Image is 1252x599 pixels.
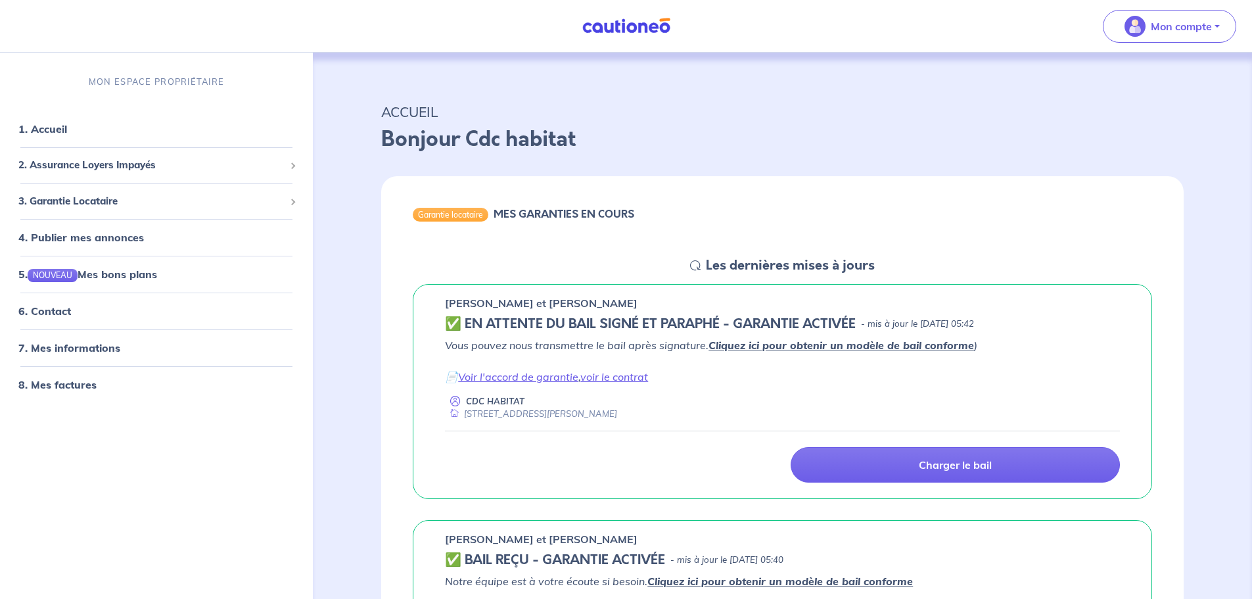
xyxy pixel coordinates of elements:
div: Garantie locataire [413,208,488,221]
h5: ✅️️️ EN ATTENTE DU BAIL SIGNÉ ET PARAPHÉ - GARANTIE ACTIVÉE [445,316,856,332]
div: 5.NOUVEAUMes bons plans [5,261,308,287]
div: 6. Contact [5,298,308,324]
div: 8. Mes factures [5,371,308,398]
div: state: CONTRACT-SIGNED, Context: IN-LANDLORD,IS-GL-CAUTION-IN-LANDLORD [445,316,1120,332]
em: 📄 , [445,370,648,383]
h5: ✅ BAIL REÇU - GARANTIE ACTIVÉE [445,552,665,568]
span: 2. Assurance Loyers Impayés [18,158,285,173]
a: 6. Contact [18,304,71,318]
p: - mis à jour le [DATE] 05:40 [670,554,783,567]
h5: Les dernières mises à jours [706,258,875,274]
em: Notre équipe est à votre écoute si besoin. [445,575,913,588]
img: Cautioneo [577,18,676,34]
a: Charger le bail [791,447,1120,483]
h6: MES GARANTIES EN COURS [494,208,634,220]
a: 8. Mes factures [18,378,97,391]
a: 7. Mes informations [18,341,120,354]
p: [PERSON_NAME] et [PERSON_NAME] [445,531,638,547]
a: Cliquez ici pour obtenir un modèle de bail conforme [708,339,974,352]
p: Mon compte [1151,18,1212,34]
img: illu_account_valid_menu.svg [1124,16,1146,37]
div: 7. Mes informations [5,335,308,361]
button: illu_account_valid_menu.svgMon compte [1103,10,1236,43]
div: 2. Assurance Loyers Impayés [5,153,308,178]
div: [STREET_ADDRESS][PERSON_NAME] [445,408,617,420]
a: 4. Publier mes annonces [18,231,144,244]
a: Voir l'accord de garantie [458,370,578,383]
p: ACCUEIL [381,100,1184,124]
a: 1. Accueil [18,122,67,135]
span: 3. Garantie Locataire [18,194,285,209]
em: Vous pouvez nous transmettre le bail après signature. ) [445,339,977,352]
p: Charger le bail [919,458,992,471]
p: - mis à jour le [DATE] 05:42 [861,318,974,331]
p: Bonjour Cdc habitat [381,124,1184,155]
a: 5.NOUVEAUMes bons plans [18,268,157,281]
p: CDC HABITAT [466,395,524,408]
div: 3. Garantie Locataire [5,189,308,214]
a: voir le contrat [580,370,648,383]
p: [PERSON_NAME] et [PERSON_NAME] [445,295,638,311]
p: MON ESPACE PROPRIÉTAIRE [89,76,224,88]
div: 1. Accueil [5,116,308,142]
div: 4. Publier mes annonces [5,224,308,251]
a: Cliquez ici pour obtenir un modèle de bail conforme [647,575,913,588]
div: state: CONTRACT-VALIDATED, Context: IN-LANDLORD,IS-GL-CAUTION-IN-LANDLORD [445,552,1120,568]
